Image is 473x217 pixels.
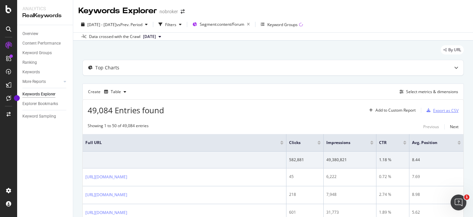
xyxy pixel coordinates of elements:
[140,33,164,41] button: [DATE]
[156,19,184,30] button: Filters
[258,19,306,30] button: Keyword Groups
[22,69,40,76] div: Keywords
[190,19,252,30] button: Segment:content/Forum
[326,157,373,163] div: 49,380,821
[289,209,321,215] div: 601
[379,174,406,180] div: 0.72 %
[78,5,157,17] div: Keywords Explorer
[464,195,469,200] span: 1
[22,59,37,66] div: Ranking
[102,87,129,97] button: Table
[412,140,448,146] span: Avg. Position
[22,40,61,47] div: Content Performance
[450,124,458,129] div: Next
[22,78,46,85] div: More Reports
[22,91,68,98] a: Keywords Explorer
[424,105,458,116] button: Export as CSV
[22,100,58,107] div: Explorer Bookmarks
[22,50,52,56] div: Keyword Groups
[22,91,55,98] div: Keywords Explorer
[379,209,406,215] div: 1.89 %
[22,113,68,120] a: Keyword Sampling
[379,192,406,198] div: 2.74 %
[22,113,56,120] div: Keyword Sampling
[441,45,464,54] div: legacy label
[85,192,127,198] a: [URL][DOMAIN_NAME]
[95,64,119,71] div: Top Charts
[423,123,439,131] button: Previous
[22,69,68,76] a: Keywords
[379,157,406,163] div: 1.18 %
[22,59,68,66] a: Ranking
[78,19,150,30] button: [DATE] - [DATE]vsPrev. Period
[14,95,20,101] div: Tooltip anchor
[433,108,458,113] div: Export as CSV
[88,105,164,116] span: 49,084 Entries found
[412,209,461,215] div: 5.62
[88,87,129,97] div: Create
[450,123,458,131] button: Next
[289,174,321,180] div: 45
[397,88,458,96] button: Select metrics & dimensions
[406,89,458,94] div: Select metrics & dimensions
[181,9,185,14] div: arrow-right-arrow-left
[22,78,62,85] a: More Reports
[88,123,149,131] div: Showing 1 to 50 of 49,084 entries
[326,140,360,146] span: Impressions
[289,140,308,146] span: Clicks
[412,157,461,163] div: 8.44
[87,22,116,27] span: [DATE] - [DATE]
[289,192,321,198] div: 218
[160,8,178,15] div: nobroker
[89,34,140,40] div: Data crossed with the Crawl
[22,40,68,47] a: Content Performance
[85,140,270,146] span: Full URL
[22,50,68,56] a: Keyword Groups
[367,105,416,116] button: Add to Custom Report
[326,192,373,198] div: 7,948
[326,174,373,180] div: 6,222
[451,195,466,210] iframe: Intercom live chat
[85,209,127,216] a: [URL][DOMAIN_NAME]
[85,174,127,180] a: [URL][DOMAIN_NAME]
[289,157,321,163] div: 582,881
[22,30,68,37] a: Overview
[423,124,439,129] div: Previous
[379,140,393,146] span: CTR
[116,22,142,27] span: vs Prev. Period
[22,100,68,107] a: Explorer Bookmarks
[448,48,461,52] span: By URL
[165,22,176,27] div: Filters
[375,108,416,112] div: Add to Custom Report
[111,90,121,94] div: Table
[143,34,156,40] span: 2025 Sep. 1st
[200,21,244,27] span: Segment: content/Forum
[412,192,461,198] div: 8.98
[22,30,38,37] div: Overview
[22,5,68,12] div: Analytics
[412,174,461,180] div: 7.69
[326,209,373,215] div: 31,773
[267,22,298,27] div: Keyword Groups
[22,12,68,19] div: RealKeywords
